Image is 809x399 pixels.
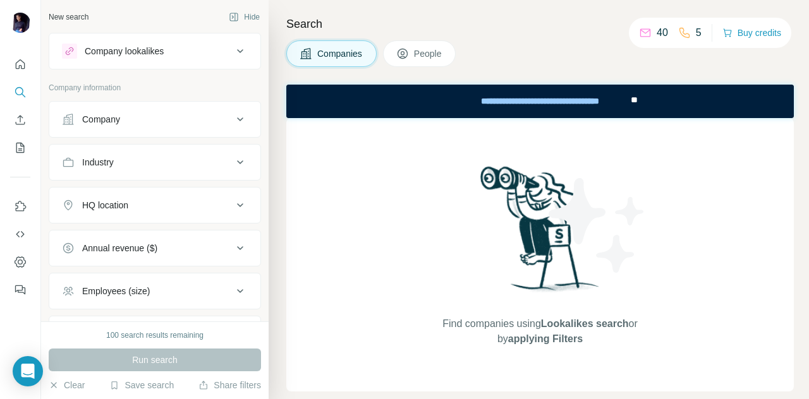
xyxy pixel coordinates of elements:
span: People [414,47,443,60]
button: Clear [49,379,85,391]
div: 100 search results remaining [106,330,204,341]
div: Employees (size) [82,285,150,297]
button: Employees (size) [49,276,260,306]
div: Company lookalikes [85,45,164,57]
button: Industry [49,147,260,177]
button: Company lookalikes [49,36,260,66]
p: 5 [696,25,702,40]
button: Save search [109,379,174,391]
button: Buy credits [722,24,781,42]
div: Open Intercom Messenger [13,356,43,386]
div: HQ location [82,199,128,211]
button: Feedback [10,278,30,301]
button: Technologies [49,319,260,349]
button: Use Surfe on LinkedIn [10,195,30,218]
div: Company [82,113,120,126]
button: HQ location [49,190,260,220]
span: Companies [317,47,363,60]
button: Hide [220,8,269,27]
button: Annual revenue ($) [49,233,260,263]
p: 40 [657,25,668,40]
iframe: Banner [286,85,794,118]
h4: Search [286,15,794,33]
button: Share filters [198,379,261,391]
button: Company [49,104,260,134]
button: Enrich CSV [10,109,30,131]
button: My lists [10,136,30,159]
button: Quick start [10,53,30,76]
button: Use Surfe API [10,223,30,246]
div: New search [49,11,88,23]
button: Dashboard [10,251,30,273]
span: applying Filters [508,333,583,344]
span: Find companies using or by [439,316,641,347]
div: Annual revenue ($) [82,242,157,254]
img: Surfe Illustration - Woman searching with binoculars [475,163,606,304]
span: Lookalikes search [541,318,629,329]
img: Avatar [10,13,30,33]
img: Surfe Illustration - Stars [540,169,654,282]
button: Search [10,81,30,104]
div: Industry [82,156,114,169]
p: Company information [49,82,261,93]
